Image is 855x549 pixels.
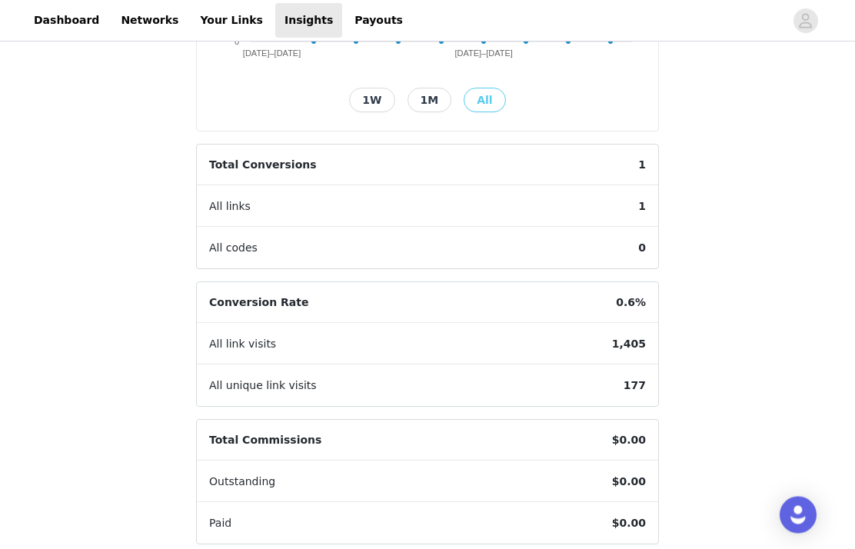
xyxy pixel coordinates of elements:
[626,145,658,186] span: 1
[191,3,272,38] a: Your Links
[349,88,394,113] button: 1W
[197,504,244,544] span: Paid
[780,497,817,534] div: Open Intercom Messenger
[600,324,658,365] span: 1,405
[197,324,288,365] span: All link visits
[454,49,512,58] text: [DATE]–[DATE]
[626,228,658,269] span: 0
[243,49,301,58] text: [DATE]–[DATE]
[611,366,658,407] span: 177
[408,88,452,113] button: 1M
[600,462,658,503] span: $0.00
[197,366,329,407] span: All unique link visits
[197,462,288,503] span: Outstanding
[626,187,658,228] span: 1
[197,283,321,324] span: Conversion Rate
[235,38,239,47] text: 0
[275,3,342,38] a: Insights
[464,88,505,113] button: All
[345,3,412,38] a: Payouts
[111,3,188,38] a: Networks
[25,3,108,38] a: Dashboard
[600,421,658,461] span: $0.00
[604,283,658,324] span: 0.6%
[197,228,270,269] span: All codes
[197,421,334,461] span: Total Commissions
[197,187,263,228] span: All links
[197,145,329,186] span: Total Conversions
[798,8,813,33] div: avatar
[600,504,658,544] span: $0.00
